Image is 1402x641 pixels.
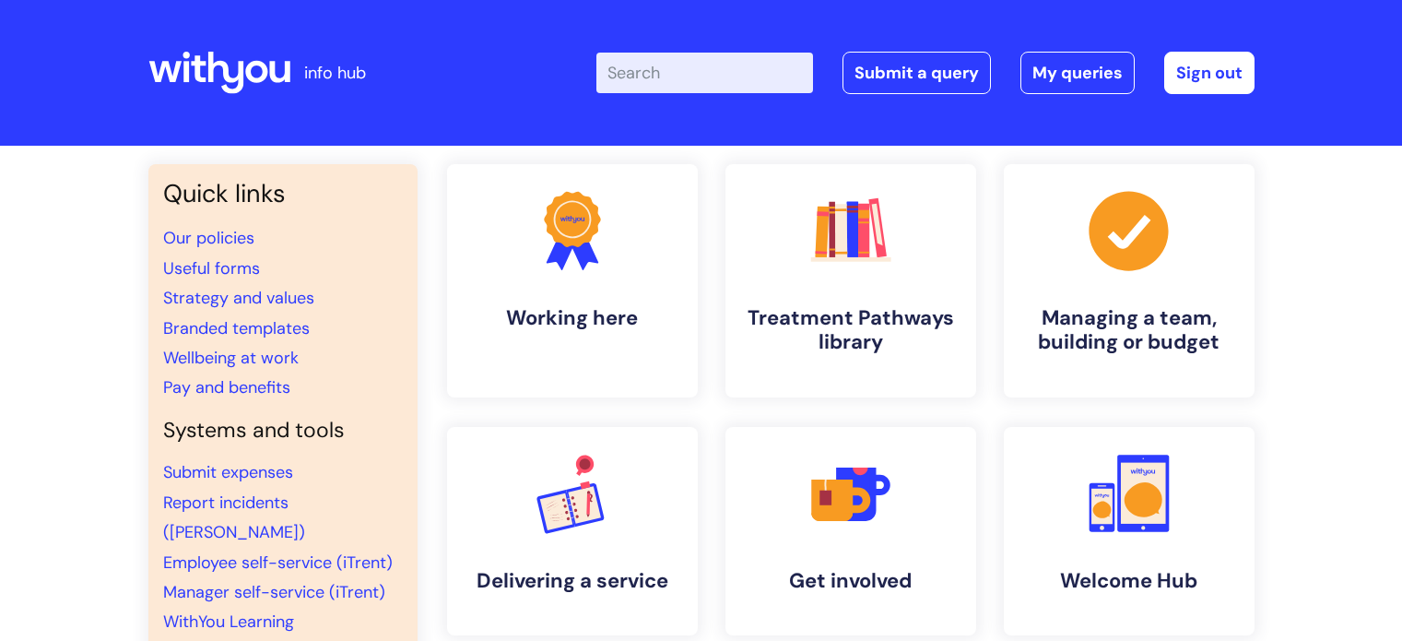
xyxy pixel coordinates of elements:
a: Managing a team, building or budget [1004,164,1255,398]
a: Branded templates [163,317,310,339]
a: Treatment Pathways library [725,164,976,398]
h4: Delivering a service [462,569,683,593]
h4: Working here [462,306,683,330]
a: Submit expenses [163,461,293,483]
a: Strategy and values [163,287,314,309]
a: Sign out [1164,52,1255,94]
h4: Welcome Hub [1019,569,1240,593]
a: Employee self-service (iTrent) [163,552,393,574]
h3: Quick links [163,179,403,208]
a: Delivering a service [447,427,698,635]
a: WithYou Learning [163,611,294,633]
a: Manager self-service (iTrent) [163,581,385,603]
a: My queries [1020,52,1135,94]
a: Get involved [725,427,976,635]
h4: Managing a team, building or budget [1019,306,1240,355]
a: Wellbeing at work [163,347,299,369]
input: Search [596,53,813,93]
h4: Systems and tools [163,418,403,444]
a: Working here [447,164,698,398]
a: Welcome Hub [1004,427,1255,635]
p: info hub [304,58,366,88]
a: Useful forms [163,257,260,279]
h4: Treatment Pathways library [740,306,961,355]
a: Report incidents ([PERSON_NAME]) [163,492,305,543]
a: Our policies [163,227,254,249]
a: Pay and benefits [163,376,290,398]
div: | - [596,52,1255,94]
h4: Get involved [740,569,961,593]
a: Submit a query [842,52,991,94]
